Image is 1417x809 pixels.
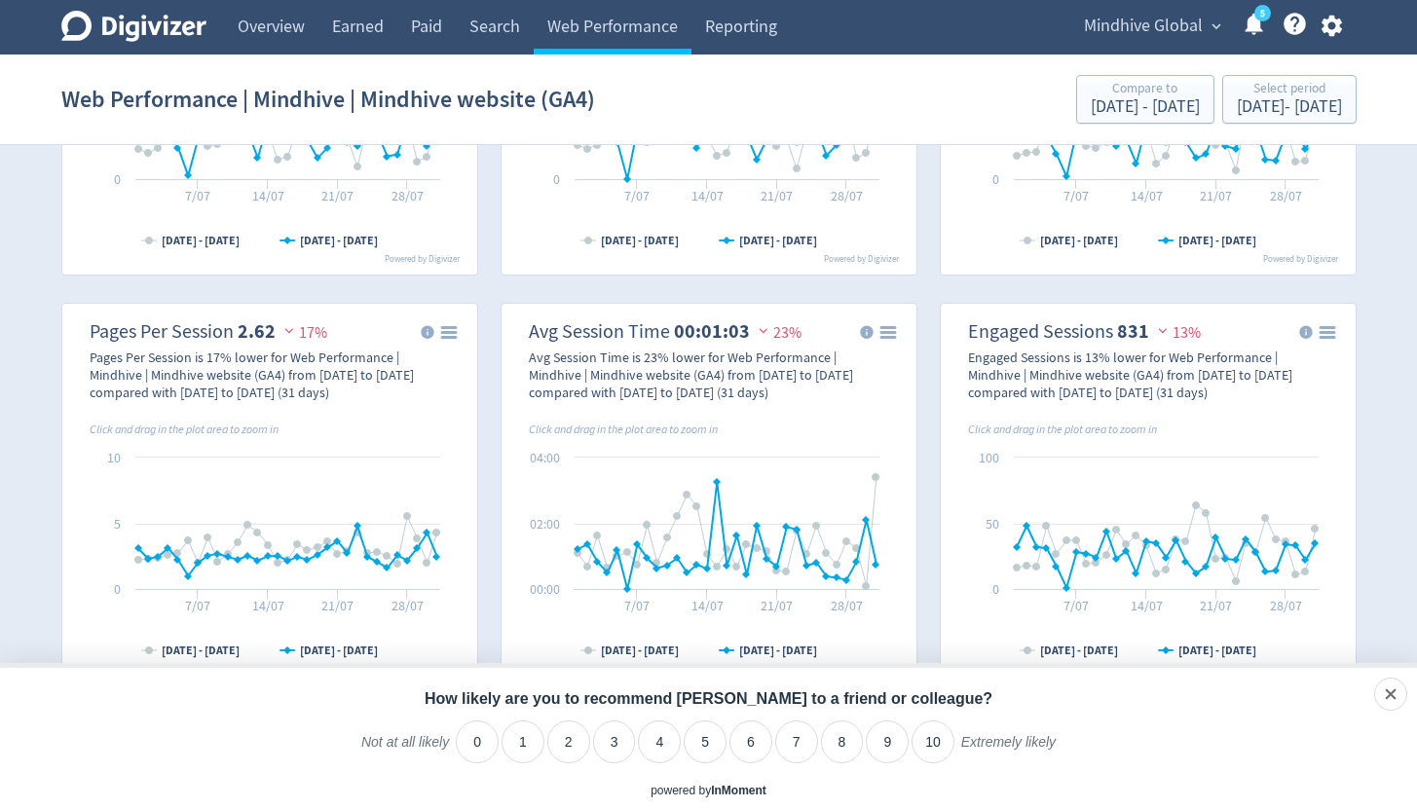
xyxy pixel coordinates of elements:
[761,597,793,614] text: 21/07
[300,643,378,658] text: [DATE] - [DATE]
[968,349,1305,401] div: Engaged Sessions is 13% lower for Web Performance | Mindhive | Mindhive website (GA4) from [DATE]...
[107,449,121,466] text: 10
[1076,75,1214,124] button: Compare to[DATE] - [DATE]
[1259,7,1264,20] text: 5
[530,449,560,466] text: 04:00
[1254,5,1271,21] a: 5
[391,187,423,204] text: 28/07
[739,643,817,658] text: [DATE] - [DATE]
[1269,187,1301,204] text: 28/07
[912,720,954,763] li: 10
[509,312,909,677] svg: Avg Session Time 00:01:03 23%
[739,233,817,248] text: [DATE] - [DATE]
[821,720,864,763] li: 8
[529,422,718,437] i: Click and drag in the plot area to zoom in
[114,580,121,598] text: 0
[1237,98,1342,116] div: [DATE] - [DATE]
[986,515,999,533] text: 50
[754,323,802,343] span: 23%
[185,597,210,614] text: 7/07
[1130,187,1162,204] text: 14/07
[992,170,999,188] text: 0
[61,68,595,130] h1: Web Performance | Mindhive | Mindhive website (GA4)
[456,720,499,763] li: 0
[651,783,766,799] div: powered by inmoment
[824,253,900,265] text: Powered by Digivizer
[866,720,909,763] li: 9
[185,187,210,204] text: 7/07
[968,422,1157,437] i: Click and drag in the plot area to zoom in
[321,187,354,204] text: 21/07
[1178,643,1256,658] text: [DATE] - [DATE]
[601,233,679,248] text: [DATE] - [DATE]
[502,720,544,763] li: 1
[90,319,234,344] dt: Pages Per Session
[529,319,670,344] dt: Avg Session Time
[162,643,240,658] text: [DATE] - [DATE]
[968,319,1113,344] dt: Engaged Sessions
[1208,18,1225,35] span: expand_more
[729,720,772,763] li: 6
[529,349,866,401] div: Avg Session Time is 23% lower for Web Performance | Mindhive | Mindhive website (GA4) from [DATE]...
[1130,597,1162,614] text: 14/07
[1091,98,1200,116] div: [DATE] - [DATE]
[280,323,299,338] img: negative-performance.svg
[1040,643,1118,658] text: [DATE] - [DATE]
[593,720,636,763] li: 3
[1153,323,1173,338] img: negative-performance.svg
[1117,318,1149,345] strong: 831
[624,187,650,204] text: 7/07
[830,597,862,614] text: 28/07
[690,597,723,614] text: 14/07
[385,253,461,265] text: Powered by Digivizer
[601,643,679,658] text: [DATE] - [DATE]
[830,187,862,204] text: 28/07
[624,597,650,614] text: 7/07
[1063,597,1089,614] text: 7/07
[1178,233,1256,248] text: [DATE] - [DATE]
[553,170,560,188] text: 0
[979,449,999,466] text: 100
[90,349,427,401] div: Pages Per Session is 17% lower for Web Performance | Mindhive | Mindhive website (GA4) from [DATE...
[238,318,276,345] strong: 2.62
[1153,323,1201,343] span: 13%
[1222,75,1357,124] button: Select period[DATE]- [DATE]
[114,515,121,533] text: 5
[638,720,681,763] li: 4
[1237,82,1342,98] div: Select period
[761,187,793,204] text: 21/07
[754,323,773,338] img: negative-performance.svg
[90,422,279,437] i: Click and drag in the plot area to zoom in
[1200,597,1232,614] text: 21/07
[162,233,240,248] text: [DATE] - [DATE]
[684,720,727,763] li: 5
[251,597,283,614] text: 14/07
[674,318,750,345] strong: 00:01:03
[1374,678,1407,711] div: Close survey
[1269,597,1301,614] text: 28/07
[949,312,1348,677] svg: Engaged Sessions 831 13%
[361,733,449,766] label: Not at all likely
[961,733,1056,766] label: Extremely likely
[391,597,423,614] text: 28/07
[1263,253,1339,265] text: Powered by Digivizer
[1084,11,1203,42] span: Mindhive Global
[300,233,378,248] text: [DATE] - [DATE]
[547,720,590,763] li: 2
[690,187,723,204] text: 14/07
[70,312,469,677] svg: Pages Per Session 2.62 17%
[280,323,327,343] span: 17%
[321,597,354,614] text: 21/07
[251,187,283,204] text: 14/07
[775,720,818,763] li: 7
[1040,233,1118,248] text: [DATE] - [DATE]
[1200,187,1232,204] text: 21/07
[992,580,999,598] text: 0
[1077,11,1226,42] button: Mindhive Global
[530,515,560,533] text: 02:00
[1063,187,1089,204] text: 7/07
[114,170,121,188] text: 0
[1091,82,1200,98] div: Compare to
[711,784,766,797] a: InMoment
[530,580,560,598] text: 00:00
